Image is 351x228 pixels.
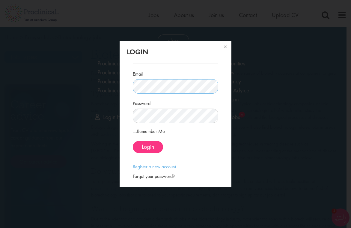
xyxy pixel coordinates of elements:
a: Register a new account [133,163,176,170]
span: Login [142,143,154,151]
div: Forgot your password? [133,173,218,180]
h2: Login [127,48,224,56]
input: Remember Me [133,129,137,133]
label: Password [133,98,150,107]
label: Email [133,69,143,78]
label: Remember Me [133,127,165,135]
button: Login [133,141,163,153]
